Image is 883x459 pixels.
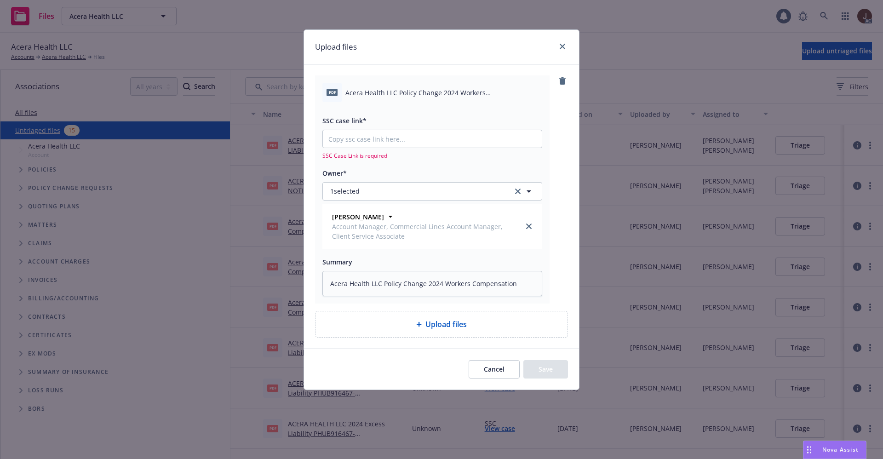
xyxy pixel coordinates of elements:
span: 1 selected [330,186,360,196]
a: clear selection [512,186,523,197]
span: SSC Case Link is required [322,152,542,160]
input: Copy ssc case link here... [323,130,542,148]
button: Cancel [469,360,520,379]
span: pdf [327,89,338,96]
div: Upload files [315,311,568,338]
span: Acera Health LLC Policy Change 2024 Workers Compensation.pdf [345,88,542,98]
span: Upload files [425,319,467,330]
span: SSC case link* [322,116,367,125]
span: Nova Assist [822,446,859,453]
h1: Upload files [315,41,357,53]
a: close [557,41,568,52]
a: remove [557,75,568,86]
button: Nova Assist [803,441,866,459]
button: 1selectedclear selection [322,182,542,201]
div: Drag to move [803,441,815,459]
span: Owner* [322,169,347,178]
